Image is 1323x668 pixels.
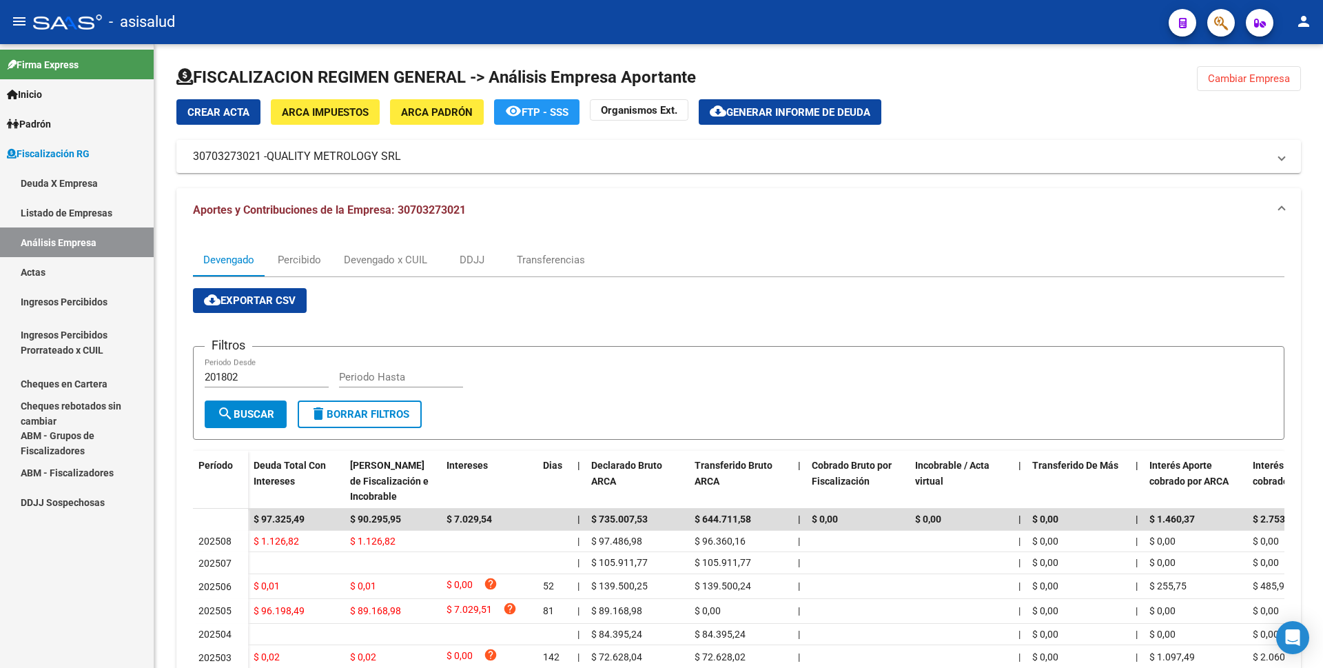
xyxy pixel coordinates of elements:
[543,651,560,662] span: 142
[204,294,296,307] span: Exportar CSV
[193,149,1268,164] mat-panel-title: 30703273021 -
[1136,514,1138,525] span: |
[695,514,751,525] span: $ 644.711,58
[695,580,751,591] span: $ 139.500,24
[7,87,42,102] span: Inicio
[1032,651,1058,662] span: $ 0,00
[1276,621,1309,654] div: Open Intercom Messenger
[915,514,941,525] span: $ 0,00
[1018,536,1021,547] span: |
[792,451,806,512] datatable-header-cell: |
[798,557,800,568] span: |
[1032,629,1058,640] span: $ 0,00
[447,648,473,667] span: $ 0,00
[198,581,232,592] span: 202506
[601,104,677,117] strong: Organismos Ext.
[447,602,492,620] span: $ 7.029,51
[1149,629,1176,640] span: $ 0,00
[517,252,585,267] div: Transferencias
[522,106,568,119] span: FTP - SSS
[503,602,517,616] i: help
[1136,629,1138,640] span: |
[282,106,369,119] span: ARCA Impuestos
[1208,72,1290,85] span: Cambiar Empresa
[254,536,299,547] span: $ 1.126,82
[193,203,466,216] span: Aportes y Contribuciones de la Empresa: 30703273021
[1253,605,1279,616] span: $ 0,00
[1032,514,1058,525] span: $ 0,00
[217,408,274,421] span: Buscar
[1032,580,1058,591] span: $ 0,00
[254,514,305,525] span: $ 97.325,49
[812,514,838,525] span: $ 0,00
[798,605,800,616] span: |
[1018,580,1021,591] span: |
[699,99,881,125] button: Generar informe de deuda
[254,460,326,487] span: Deuda Total Con Intereses
[695,460,772,487] span: Transferido Bruto ARCA
[254,651,280,662] span: $ 0,02
[1018,460,1021,471] span: |
[1149,514,1195,525] span: $ 1.460,37
[591,605,642,616] span: $ 89.168,98
[248,451,345,512] datatable-header-cell: Deuda Total Con Intereses
[460,252,484,267] div: DDJJ
[1149,557,1176,568] span: $ 0,00
[267,149,401,164] span: QUALITY METROLOGY SRL
[1144,451,1247,512] datatable-header-cell: Interés Aporte cobrado por ARCA
[798,514,801,525] span: |
[350,514,401,525] span: $ 90.295,95
[198,460,233,471] span: Período
[205,336,252,355] h3: Filtros
[543,460,562,471] span: Dias
[1032,460,1118,471] span: Transferido De Más
[350,536,396,547] span: $ 1.126,82
[577,514,580,525] span: |
[310,405,327,422] mat-icon: delete
[494,99,580,125] button: FTP - SSS
[1136,557,1138,568] span: |
[1253,651,1298,662] span: $ 2.060,25
[689,451,792,512] datatable-header-cell: Transferido Bruto ARCA
[798,651,800,662] span: |
[176,140,1301,173] mat-expansion-panel-header: 30703273021 -QUALITY METROLOGY SRL
[577,651,580,662] span: |
[812,460,892,487] span: Cobrado Bruto por Fiscalización
[577,605,580,616] span: |
[695,605,721,616] span: $ 0,00
[1149,605,1176,616] span: $ 0,00
[910,451,1013,512] datatable-header-cell: Incobrable / Acta virtual
[350,605,401,616] span: $ 89.168,98
[591,460,662,487] span: Declarado Bruto ARCA
[577,557,580,568] span: |
[586,451,689,512] datatable-header-cell: Declarado Bruto ARCA
[1032,536,1058,547] span: $ 0,00
[1013,451,1027,512] datatable-header-cell: |
[543,580,554,591] span: 52
[1149,580,1187,591] span: $ 255,75
[1136,651,1138,662] span: |
[176,66,696,88] h1: FISCALIZACION REGIMEN GENERAL -> Análisis Empresa Aportante
[109,7,175,37] span: - asisalud
[577,536,580,547] span: |
[345,451,441,512] datatable-header-cell: Deuda Bruta Neto de Fiscalización e Incobrable
[198,558,232,569] span: 202507
[1253,536,1279,547] span: $ 0,00
[205,401,287,428] button: Buscar
[11,13,28,30] mat-icon: menu
[1136,460,1138,471] span: |
[447,514,492,525] span: $ 7.029,54
[577,629,580,640] span: |
[695,557,751,568] span: $ 105.911,77
[1253,514,1298,525] span: $ 2.753,52
[187,106,249,119] span: Crear Acta
[278,252,321,267] div: Percibido
[710,103,726,119] mat-icon: cloud_download
[447,577,473,596] span: $ 0,00
[198,652,232,663] span: 202503
[271,99,380,125] button: ARCA Impuestos
[1136,580,1138,591] span: |
[591,514,648,525] span: $ 735.007,53
[1136,536,1138,547] span: |
[1136,605,1138,616] span: |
